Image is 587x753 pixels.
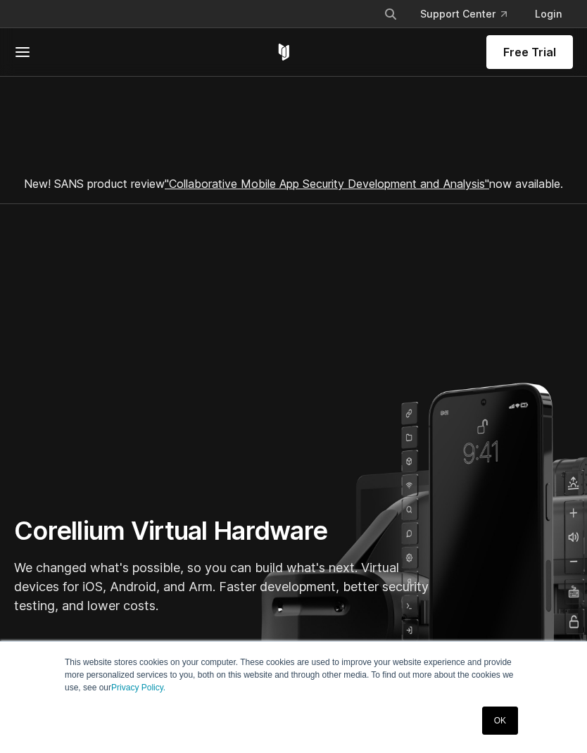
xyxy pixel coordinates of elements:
[409,1,518,27] a: Support Center
[65,656,522,694] p: This website stores cookies on your computer. These cookies are used to improve your website expe...
[14,515,436,547] h1: Corellium Virtual Hardware
[524,1,573,27] a: Login
[372,1,573,27] div: Navigation Menu
[111,683,165,692] a: Privacy Policy.
[378,1,403,27] button: Search
[486,35,573,69] a: Free Trial
[275,44,293,61] a: Corellium Home
[482,707,518,735] a: OK
[165,177,489,191] a: "Collaborative Mobile App Security Development and Analysis"
[24,177,563,191] span: New! SANS product review now available.
[503,44,556,61] span: Free Trial
[14,558,436,615] p: We changed what's possible, so you can build what's next. Virtual devices for iOS, Android, and A...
